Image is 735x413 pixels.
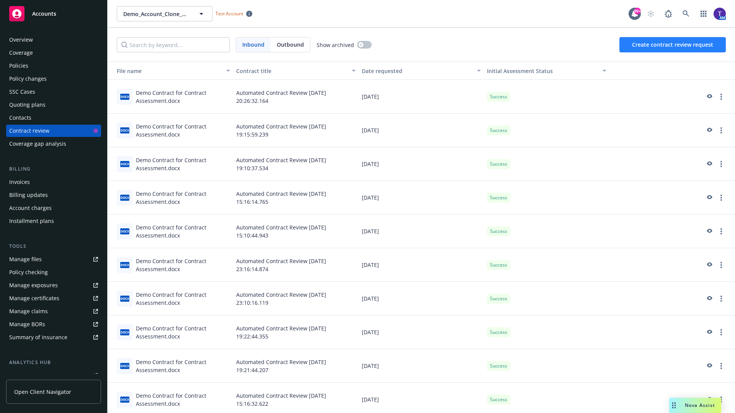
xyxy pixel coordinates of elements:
[9,86,35,98] div: SSC Cases
[9,138,66,150] div: Coverage gap analysis
[704,294,714,303] a: preview
[490,228,507,235] span: Success
[717,395,726,404] a: more
[6,318,101,330] a: Manage BORs
[487,67,553,75] span: Initial Assessment Status
[6,86,101,98] a: SSC Cases
[6,292,101,304] a: Manage certificates
[136,358,230,374] div: Demo Contract for Contract Assessment.docx
[359,282,484,315] div: [DATE]
[233,80,359,114] div: Automated Contract Review [DATE] 20:26:32.164
[111,67,222,75] div: File name
[216,10,243,17] span: Test Account
[120,262,129,268] span: docx
[704,361,714,371] a: preview
[117,6,212,21] button: Demo_Account_Clone_QA_CR_Tests_Demo
[717,294,726,303] a: more
[233,114,359,147] div: Automated Contract Review [DATE] 19:15:59.239
[359,147,484,181] div: [DATE]
[704,328,714,337] a: preview
[120,195,129,200] span: docx
[714,8,726,20] img: photo
[717,361,726,371] a: more
[490,329,507,336] span: Success
[6,242,101,250] div: Tools
[9,99,46,111] div: Quoting plans
[619,37,726,52] button: Create contract review request
[490,396,507,403] span: Success
[490,93,507,100] span: Success
[111,67,222,75] div: Toggle SortBy
[233,215,359,248] div: Automated Contract Review [DATE] 15:10:44.943
[669,398,721,413] button: Nova Assist
[490,127,507,134] span: Success
[717,159,726,169] a: more
[233,349,359,383] div: Automated Contract Review [DATE] 19:21:44.207
[6,99,101,111] a: Quoting plans
[9,318,45,330] div: Manage BORs
[136,291,230,307] div: Demo Contract for Contract Assessment.docx
[6,359,101,366] div: Analytics hub
[6,60,101,72] a: Policies
[120,94,129,99] span: docx
[136,324,230,340] div: Demo Contract for Contract Assessment.docx
[277,41,304,49] span: Outbound
[490,161,507,167] span: Success
[212,10,255,18] span: Test Account
[359,181,484,215] div: [DATE]
[9,305,48,317] div: Manage claims
[6,47,101,59] a: Coverage
[6,369,101,382] a: Loss summary generator
[120,363,129,369] span: docx
[9,369,73,382] div: Loss summary generator
[120,161,129,167] span: docx
[704,260,714,270] a: preview
[120,228,129,234] span: docx
[120,329,129,335] span: docx
[136,190,230,206] div: Demo Contract for Contract Assessment.docx
[9,253,42,265] div: Manage files
[9,60,28,72] div: Policies
[9,112,31,124] div: Contacts
[120,296,129,301] span: docx
[490,295,507,302] span: Success
[271,37,310,52] span: Outbound
[9,202,52,214] div: Account charges
[704,92,714,101] a: preview
[233,147,359,181] div: Automated Contract Review [DATE] 19:10:37.534
[120,397,129,402] span: docx
[704,193,714,202] a: preview
[704,126,714,135] a: preview
[6,165,101,173] div: Billing
[490,262,507,268] span: Success
[9,34,33,46] div: Overview
[236,37,271,52] span: Inbound
[136,223,230,239] div: Demo Contract for Contract Assessment.docx
[490,363,507,369] span: Success
[6,189,101,201] a: Billing updates
[6,305,101,317] a: Manage claims
[233,62,359,80] button: Contract title
[6,331,101,343] a: Summary of insurance
[6,202,101,214] a: Account charges
[359,80,484,114] div: [DATE]
[685,402,715,408] span: Nova Assist
[136,392,230,408] div: Demo Contract for Contract Assessment.docx
[634,8,641,15] div: 99+
[117,37,230,52] input: Search by keyword...
[233,315,359,349] div: Automated Contract Review [DATE] 19:22:44.355
[233,248,359,282] div: Automated Contract Review [DATE] 23:16:14.874
[359,215,484,248] div: [DATE]
[9,73,47,85] div: Policy changes
[6,279,101,291] a: Manage exposures
[678,6,694,21] a: Search
[359,114,484,147] div: [DATE]
[123,10,189,18] span: Demo_Account_Clone_QA_CR_Tests_Demo
[6,138,101,150] a: Coverage gap analysis
[6,253,101,265] a: Manage files
[6,73,101,85] a: Policy changes
[9,266,48,278] div: Policy checking
[632,41,713,48] span: Create contract review request
[6,176,101,188] a: Invoices
[6,112,101,124] a: Contacts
